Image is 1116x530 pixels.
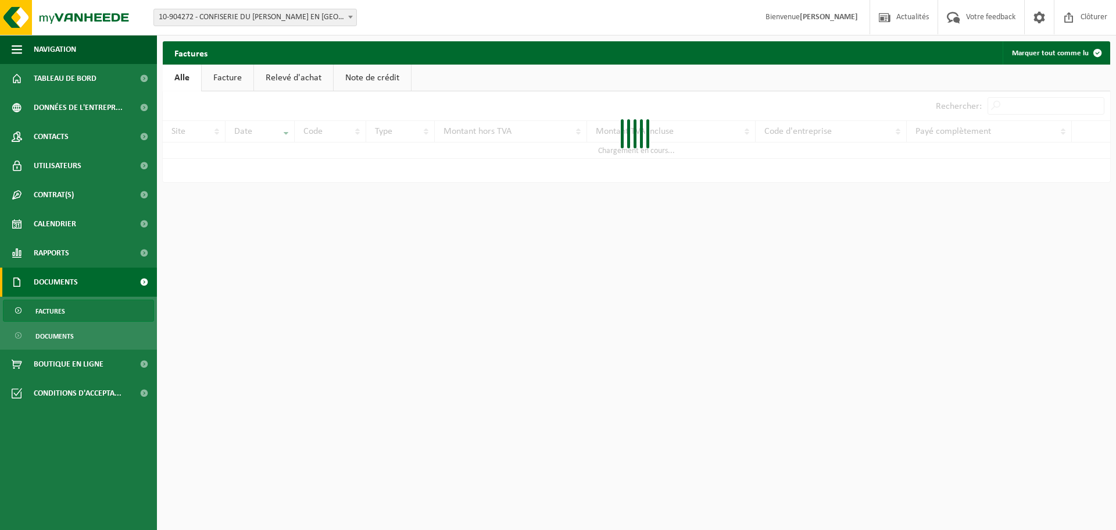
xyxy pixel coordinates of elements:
[163,41,219,64] h2: Factures
[1003,41,1109,65] button: Marquer tout comme lu
[163,65,201,91] a: Alle
[34,209,76,239] span: Calendrier
[254,65,333,91] a: Relevé d'achat
[3,300,154,322] a: Factures
[800,13,858,22] strong: [PERSON_NAME]
[34,350,103,379] span: Boutique en ligne
[34,93,123,122] span: Données de l'entrepr...
[202,65,253,91] a: Facture
[153,9,357,26] span: 10-904272 - CONFISERIE DU NORD - NEUVILLE EN FERRAIN
[3,325,154,347] a: Documents
[34,268,78,297] span: Documents
[34,64,96,93] span: Tableau de bord
[35,325,74,347] span: Documents
[34,379,121,408] span: Conditions d'accepta...
[34,239,69,268] span: Rapports
[34,122,69,151] span: Contacts
[34,151,81,180] span: Utilisateurs
[35,300,65,322] span: Factures
[34,180,74,209] span: Contrat(s)
[334,65,411,91] a: Note de crédit
[34,35,76,64] span: Navigation
[154,9,356,26] span: 10-904272 - CONFISERIE DU NORD - NEUVILLE EN FERRAIN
